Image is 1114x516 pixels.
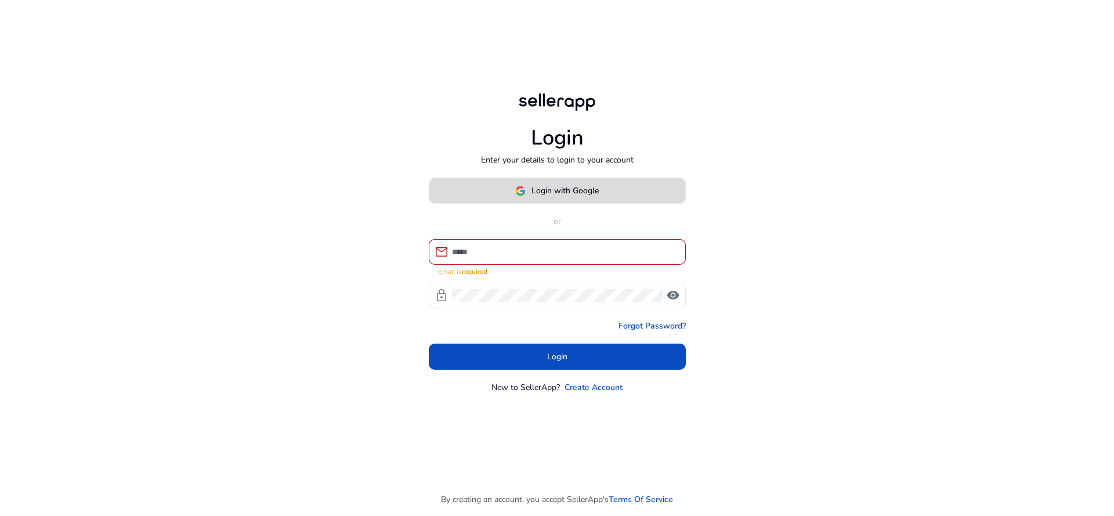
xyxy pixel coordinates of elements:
a: Create Account [565,381,623,394]
span: Login with Google [531,185,599,197]
p: New to SellerApp? [491,381,560,394]
span: visibility [666,288,680,302]
span: mail [435,245,449,259]
span: lock [435,288,449,302]
p: Enter your details to login to your account [481,154,634,166]
img: google-logo.svg [515,186,526,196]
p: or [429,215,686,228]
button: Login [429,344,686,370]
a: Terms Of Service [609,493,673,506]
h1: Login [531,125,584,150]
span: Login [547,351,567,363]
mat-error: Email is [438,265,677,277]
button: Login with Google [429,178,686,204]
a: Forgot Password? [619,320,686,332]
strong: required [462,267,487,276]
